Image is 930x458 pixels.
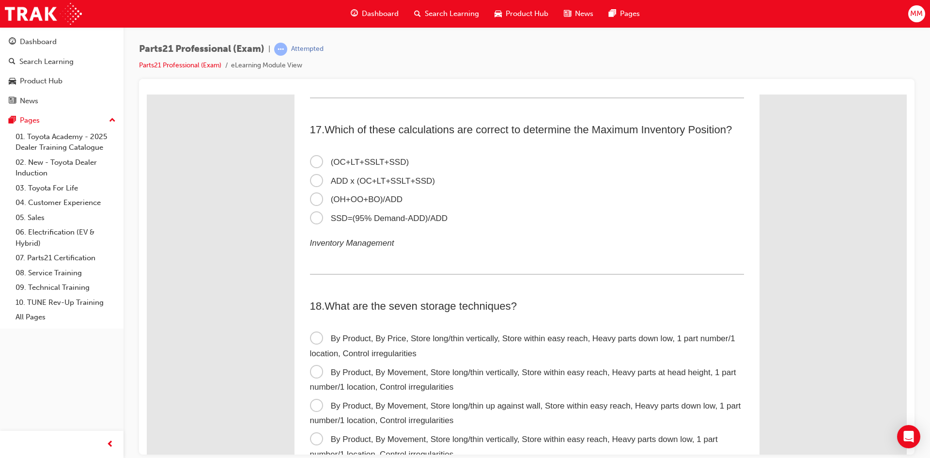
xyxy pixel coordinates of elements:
[362,8,399,19] span: Dashboard
[4,33,120,51] a: Dashboard
[908,5,925,22] button: MM
[175,205,178,218] span: .
[107,439,114,451] span: prev-icon
[163,63,263,72] span: (OC+LT+SSLT+SSD)
[163,239,589,264] span: By Product, By Price, Store long/thin vertically, Store within easy reach, Heavy parts down low, ...
[20,36,57,47] div: Dashboard
[495,8,502,20] span: car-icon
[139,61,221,69] a: Parts21 Professional (Exam)
[9,38,16,47] span: guage-icon
[5,3,82,25] img: Trak
[12,295,120,310] a: 10. TUNE Rev-Up Training
[4,31,120,111] button: DashboardSearch LearningProduct HubNews
[12,210,120,225] a: 05. Sales
[12,280,120,295] a: 09. Technical Training
[20,76,62,87] div: Product Hub
[175,29,178,41] span: .
[12,129,120,155] a: 01. Toyota Academy - 2025 Dealer Training Catalogue
[178,29,585,41] span: Which of these calculations are correct to determine the Maximum Inventory Position?
[231,60,302,71] li: eLearning Module View
[425,8,479,19] span: Search Learning
[12,195,120,210] a: 04. Customer Experience
[556,4,601,24] a: news-iconNews
[4,111,120,129] button: Pages
[274,43,287,56] span: learningRecordVerb_ATTEMPT-icon
[12,251,120,266] a: 07. Parts21 Certification
[12,266,120,281] a: 08. Service Training
[564,8,571,20] span: news-icon
[9,58,15,66] span: search-icon
[12,225,120,251] a: 06. Electrification (EV & Hybrid)
[12,155,120,181] a: 02. New - Toyota Dealer Induction
[4,92,120,110] a: News
[601,4,648,24] a: pages-iconPages
[487,4,556,24] a: car-iconProduct Hub
[163,205,175,218] span: 18
[163,340,571,364] span: By Product, By Movement, Store long/thin vertically, Store within easy reach, Heavy parts down lo...
[291,45,324,54] div: Attempted
[575,8,593,19] span: News
[4,72,120,90] a: Product Hub
[163,273,589,298] span: By Product, By Movement, Store long/thin vertically, Store within easy reach, Heavy parts at head...
[163,144,248,153] em: Inventory Management
[406,4,487,24] a: search-iconSearch Learning
[910,8,923,19] span: MM
[20,95,38,107] div: News
[897,425,920,448] div: Open Intercom Messenger
[4,53,120,71] a: Search Learning
[20,115,40,126] div: Pages
[343,4,406,24] a: guage-iconDashboard
[139,44,264,55] span: Parts21 Professional (Exam)
[109,114,116,127] span: up-icon
[620,8,640,19] span: Pages
[163,307,594,331] span: By Product, By Movement, Store long/thin up against wall, Store within easy reach, Heavy parts do...
[9,97,16,106] span: news-icon
[506,8,548,19] span: Product Hub
[9,116,16,125] span: pages-icon
[351,8,358,20] span: guage-icon
[163,119,301,128] span: SSD=(95% Demand-ADD)/ADD
[163,82,288,91] span: ADD x (OC+LT+SSLT+SSD)
[163,100,256,110] span: (OH+OO+BO)/ADD
[19,56,74,67] div: Search Learning
[414,8,421,20] span: search-icon
[178,205,370,218] span: What are the seven storage techniques?
[609,8,616,20] span: pages-icon
[12,181,120,196] a: 03. Toyota For Life
[9,77,16,86] span: car-icon
[163,29,175,41] span: 17
[12,310,120,325] a: All Pages
[268,44,270,55] span: |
